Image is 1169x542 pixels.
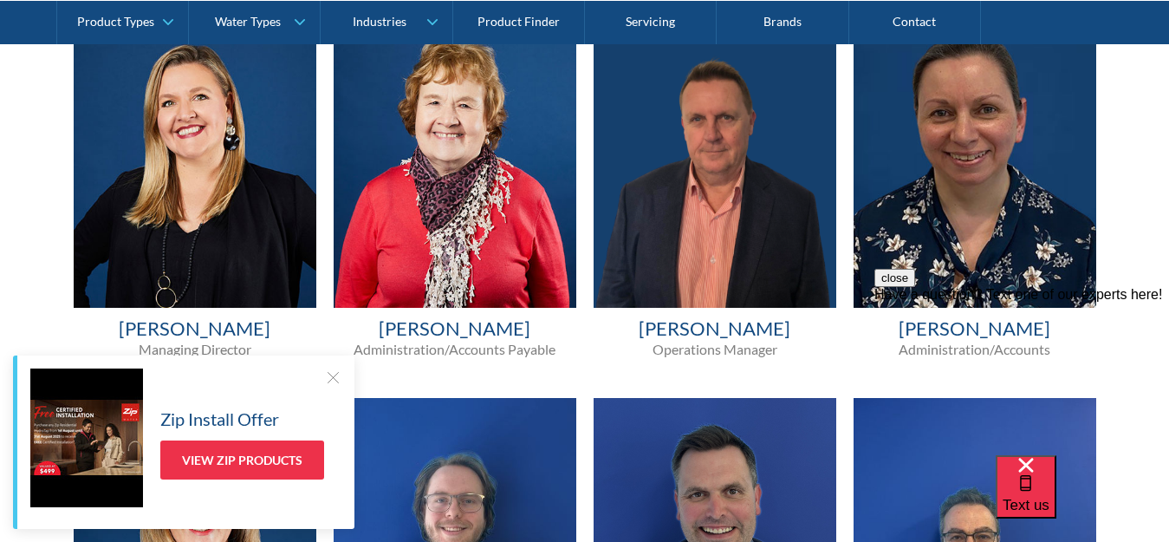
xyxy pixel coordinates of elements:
[160,406,279,432] h5: Zip Install Offer
[854,341,1096,359] p: Administration/Accounts
[160,441,324,480] a: View Zip Products
[996,455,1169,542] iframe: podium webchat widget bubble
[30,369,143,507] img: Zip Install Offer
[334,4,576,308] img: Rosemary Pendlebury
[594,317,836,342] h4: [PERSON_NAME]
[594,341,836,359] p: Operations Manager
[215,14,281,29] div: Water Types
[353,14,406,29] div: Industries
[77,14,154,29] div: Product Types
[74,317,316,342] h4: [PERSON_NAME]
[874,269,1169,477] iframe: podium webchat widget prompt
[594,4,836,308] img: Mike Evans
[334,341,576,359] p: Administration/Accounts Payable
[74,4,316,308] img: Melissa Croxford
[854,4,1096,308] img: Lily Vincitorio
[74,341,316,359] p: Managing Director
[334,317,576,342] h4: [PERSON_NAME]
[854,317,1096,342] h4: [PERSON_NAME]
